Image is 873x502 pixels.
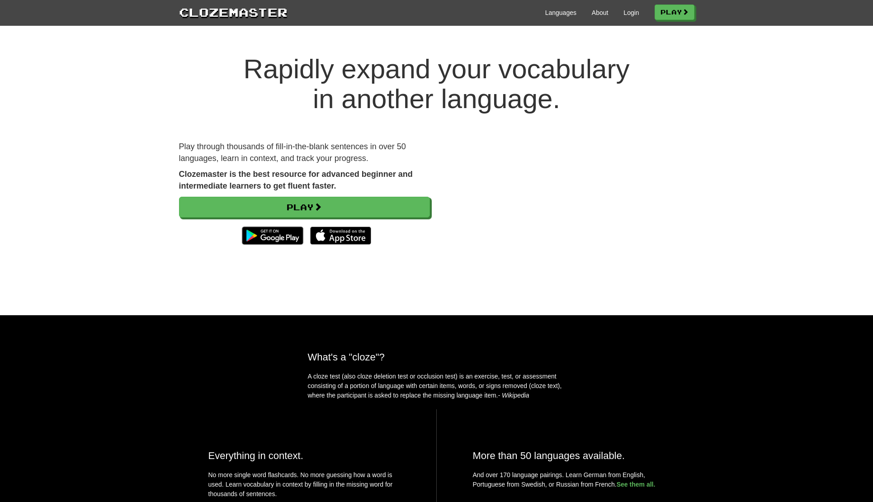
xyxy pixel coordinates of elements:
em: - Wikipedia [498,392,529,399]
p: And over 170 language pairings. Learn German from English, Portuguese from Swedish, or Russian fr... [473,470,665,489]
a: Clozemaster [179,4,288,20]
a: See them all. [617,481,656,488]
a: Login [623,8,639,17]
h2: Everything in context. [208,450,400,461]
a: Play [179,197,430,218]
p: A cloze test (also cloze deletion test or occlusion test) is an exercise, test, or assessment con... [308,372,566,400]
a: About [592,8,609,17]
p: Play through thousands of fill-in-the-blank sentences in over 50 languages, learn in context, and... [179,141,430,164]
a: Languages [545,8,576,17]
a: Play [655,5,694,20]
img: Download_on_the_App_Store_Badge_US-UK_135x40-25178aeef6eb6b83b96f5f2d004eda3bffbb37122de64afbaef7... [310,227,371,245]
img: Get it on Google Play [237,222,307,249]
h2: What's a "cloze"? [308,351,566,363]
strong: Clozemaster is the best resource for advanced beginner and intermediate learners to get fluent fa... [179,170,413,190]
h2: More than 50 languages available. [473,450,665,461]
